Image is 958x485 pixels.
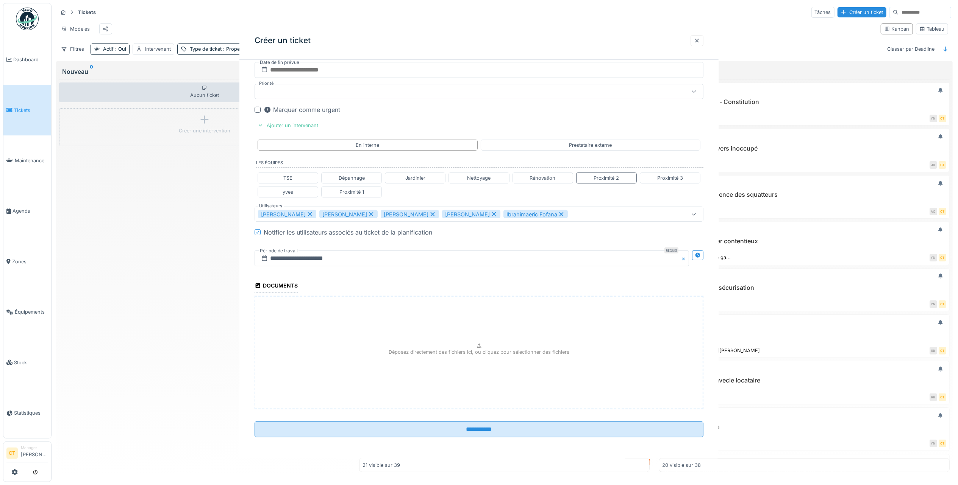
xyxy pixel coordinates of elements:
div: [PERSON_NAME] [442,210,500,218]
div: Rénovation [530,174,556,182]
label: Priorité [258,80,275,87]
label: Date de fin prévue [259,58,300,67]
label: Période de travail [259,247,298,255]
div: Documents [255,280,298,293]
div: Nettoyage [467,174,491,182]
div: En interne [356,141,379,149]
div: Marquer comme urgent [264,105,340,114]
p: Déposez directement des fichiers ici, ou cliquez pour sélectionner des fichiers [389,348,569,356]
div: Jardinier [405,174,425,182]
div: Notifier les utilisateurs associés au ticket de la planification [264,228,432,237]
div: Proximité 1 [339,188,364,196]
div: Proximité 2 [594,174,619,182]
div: [PERSON_NAME] [319,210,378,218]
div: [PERSON_NAME] [381,210,439,218]
label: Utilisateurs [258,203,284,209]
div: Ibrahimaeric Fofana [503,210,568,218]
div: yves [283,188,293,196]
div: Ajouter un intervenant [255,120,321,131]
div: Prestataire externe [569,141,612,149]
div: TSE [283,174,292,182]
div: Requis [664,247,678,253]
div: [PERSON_NAME] [258,210,316,218]
h3: Créer un ticket [255,36,311,45]
div: Proximité 3 [657,174,683,182]
label: Les équipes [256,160,703,168]
div: Dépannage [339,174,365,182]
button: Close [681,250,689,266]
